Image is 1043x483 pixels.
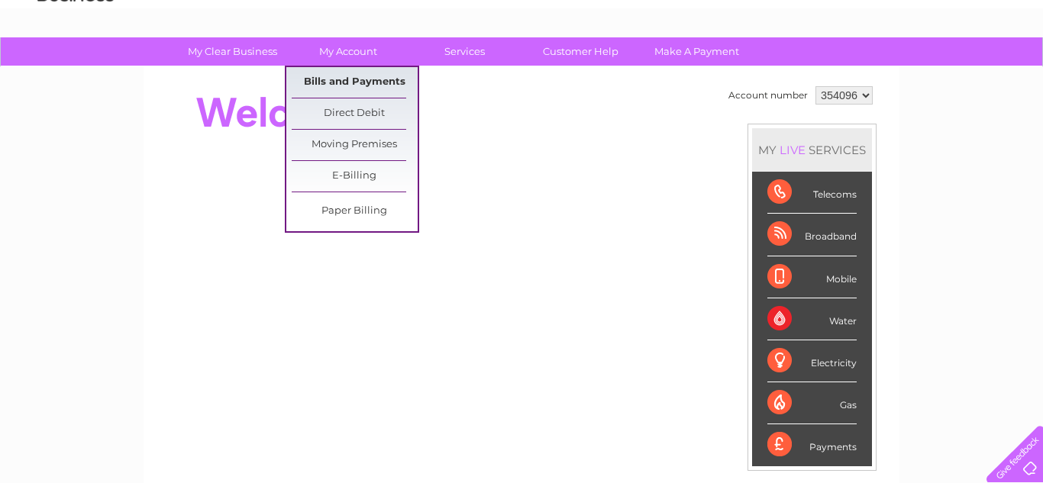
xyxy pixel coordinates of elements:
div: Electricity [767,340,857,382]
a: Blog [910,65,932,76]
td: Account number [725,82,812,108]
a: Energy [812,65,846,76]
a: Paper Billing [292,196,418,227]
div: LIVE [777,143,809,157]
div: Mobile [767,256,857,298]
a: Bills and Payments [292,67,418,98]
a: Telecoms [855,65,901,76]
a: E-Billing [292,161,418,192]
a: My Clear Business [170,37,295,66]
a: Make A Payment [634,37,760,66]
a: Services [402,37,528,66]
div: Payments [767,424,857,465]
div: Clear Business is a trading name of Verastar Limited (registered in [GEOGRAPHIC_DATA] No. 3667643... [162,8,883,74]
img: logo.png [37,40,115,86]
div: MY SERVICES [752,128,872,172]
a: My Account [286,37,412,66]
a: Log out [993,65,1028,76]
a: 0333 014 3131 [755,8,861,27]
a: Water [774,65,803,76]
a: Moving Premises [292,130,418,160]
div: Gas [767,382,857,424]
a: Direct Debit [292,98,418,129]
a: Contact [941,65,979,76]
div: Water [767,298,857,340]
a: Customer Help [518,37,644,66]
div: Broadband [767,214,857,256]
div: Telecoms [767,172,857,214]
